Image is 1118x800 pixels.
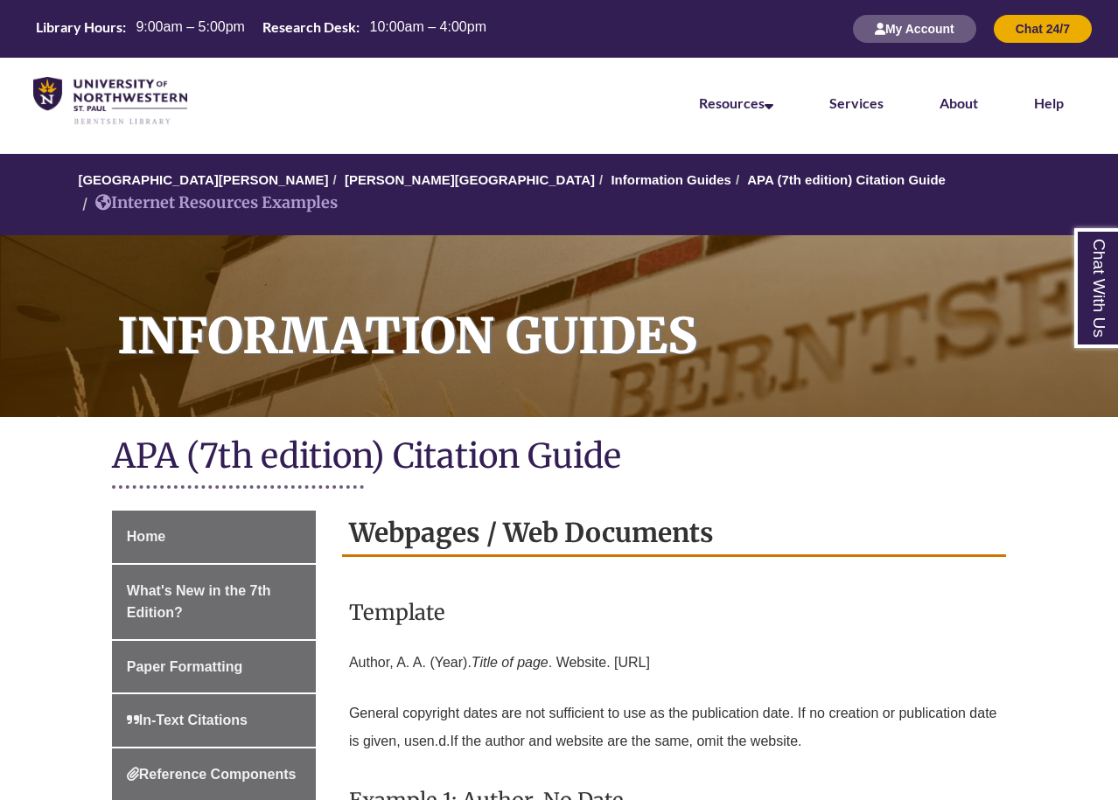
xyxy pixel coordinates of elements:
[349,642,999,684] p: Author, A. A. (Year). . Website. [URL]
[78,191,338,216] li: Internet Resources Examples
[127,529,165,544] span: Home
[78,172,328,187] a: [GEOGRAPHIC_DATA][PERSON_NAME]
[699,94,773,111] a: Resources
[136,19,245,34] span: 9:00am – 5:00pm
[127,713,248,727] span: In-Text Citations
[940,94,978,111] a: About
[853,15,976,43] button: My Account
[342,511,1006,557] h2: Webpages / Web Documents
[255,17,362,37] th: Research Desk:
[1034,94,1064,111] a: Help
[112,694,316,747] a: In-Text Citations
[994,15,1092,43] button: Chat 24/7
[994,21,1092,36] a: Chat 24/7
[29,17,493,41] a: Hours Today
[472,655,549,670] em: Title of page
[127,583,271,621] span: What's New in the 7th Edition?
[112,641,316,693] a: Paper Formatting
[349,592,999,633] h3: Template
[112,565,316,639] a: What's New in the 7th Edition?
[112,435,1006,481] h1: APA (7th edition) Citation Guide
[853,21,976,36] a: My Account
[829,94,884,111] a: Services
[747,172,946,187] a: APA (7th edition) Citation Guide
[29,17,129,37] th: Library Hours:
[127,767,297,782] span: Reference Components
[611,172,731,187] a: Information Guides
[127,659,242,674] span: Paper Formatting
[29,17,493,39] table: Hours Today
[98,235,1118,394] h1: Information Guides
[349,692,999,762] p: General copyright dates are not sufficient to use as the publication date. If no creation or publ...
[33,77,187,126] img: UNWSP Library Logo
[370,19,486,34] span: 10:00am – 4:00pm
[427,734,451,748] span: n.d.
[112,511,316,563] a: Home
[345,172,595,187] a: [PERSON_NAME][GEOGRAPHIC_DATA]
